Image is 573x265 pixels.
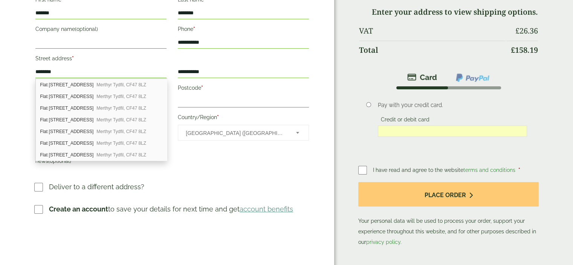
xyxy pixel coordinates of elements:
span: Merthyr Tydfil, CF47 8LZ [96,129,146,134]
label: Postcode [178,83,309,95]
span: Merthyr Tydfil, CF47 8LZ [96,117,146,123]
a: account benefits [240,205,293,213]
div: Flat 6, Vulcan Court, Vulcan Road [36,149,167,161]
img: ppcp-gateway.png [455,73,490,83]
span: Country/Region [178,125,309,141]
span: Merthyr Tydfil, CF47 8LZ [96,106,146,111]
p: Pay with your credit card. [378,101,527,109]
span: (optional) [75,26,98,32]
span: I have read and agree to the website [373,167,517,173]
span: Merthyr Tydfil, CF47 8LZ [96,152,146,158]
div: Flat 4, Vulcan Court, Vulcan Road [36,126,167,138]
div: Flat 1, Vulcan Court, Vulcan Road [36,91,167,103]
div: Flat 5, Vulcan Court, Vulcan Road [36,138,167,149]
span: (optional) [48,158,71,164]
bdi: 158.19 [511,45,538,55]
p: Deliver to a different address? [49,182,144,192]
div: Flat 3, Vulcan Court, Vulcan Road [36,114,167,126]
label: Credit or debit card [378,116,432,125]
span: Merthyr Tydfil, CF47 8LZ [96,141,146,146]
div: Flat 15, Vulcan Court, Vulcan Road [36,79,167,91]
label: Country/Region [178,112,309,125]
abbr: required [201,85,203,91]
p: to save your details for next time and get [49,204,293,214]
span: £ [515,26,520,36]
label: Phone [178,24,309,37]
bdi: 26.36 [515,26,538,36]
abbr: required [193,26,195,32]
span: Merthyr Tydfil, CF47 8LZ [96,94,146,99]
th: Total [359,41,506,59]
iframe: Secure card payment input frame [380,128,525,135]
strong: Create an account [49,205,108,213]
td: Enter your address to view shipping options. [359,3,538,21]
span: Merthyr Tydfil, CF47 8LZ [96,82,146,87]
span: United Kingdom (UK) [186,125,286,141]
div: Flat 2, Vulcan Court, Vulcan Road [36,103,167,114]
button: Place order [358,182,539,207]
img: stripe.png [407,73,437,82]
label: Company name [35,24,167,37]
th: VAT [359,22,506,40]
p: Your personal data will be used to process your order, support your experience throughout this we... [358,182,539,247]
span: £ [511,45,515,55]
a: terms and conditions [463,167,515,173]
abbr: required [518,167,520,173]
abbr: required [217,114,219,120]
a: privacy policy [366,239,400,245]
